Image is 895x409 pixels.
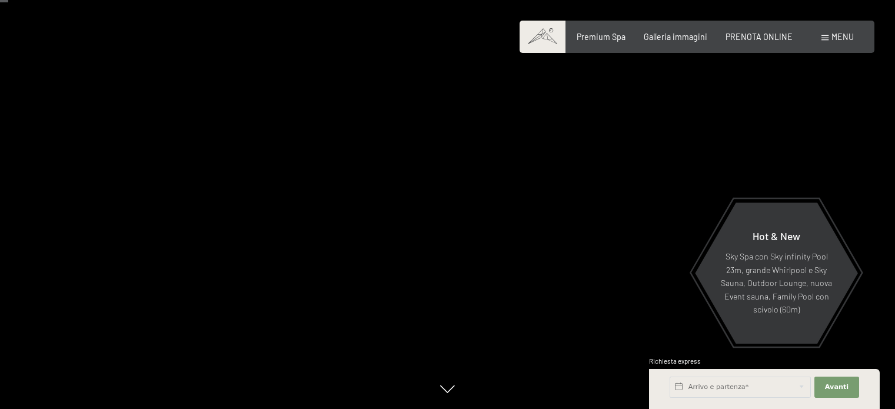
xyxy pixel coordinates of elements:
[726,32,793,42] a: PRENOTA ONLINE
[694,202,859,344] a: Hot & New Sky Spa con Sky infinity Pool 23m, grande Whirlpool e Sky Sauna, Outdoor Lounge, nuova ...
[825,383,849,392] span: Avanti
[649,357,701,365] span: Richiesta express
[753,230,800,242] span: Hot & New
[720,250,833,317] p: Sky Spa con Sky infinity Pool 23m, grande Whirlpool e Sky Sauna, Outdoor Lounge, nuova Event saun...
[644,32,707,42] a: Galleria immagini
[577,32,625,42] a: Premium Spa
[814,377,859,398] button: Avanti
[831,32,854,42] span: Menu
